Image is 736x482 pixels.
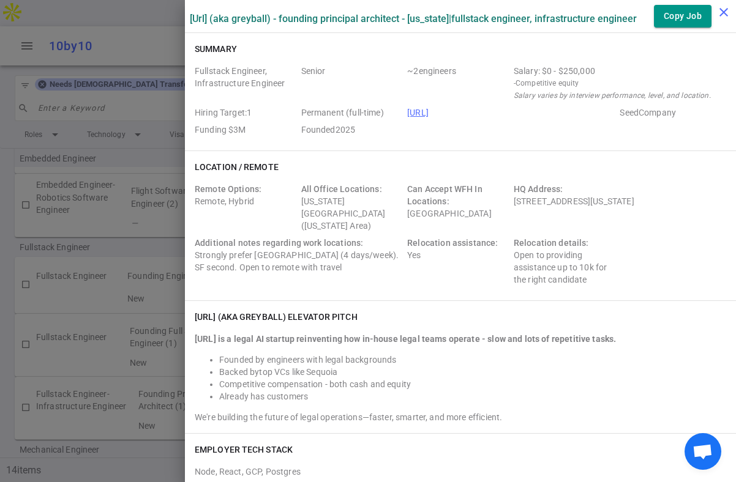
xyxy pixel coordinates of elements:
span: Employer Stage e.g. Series A [620,106,721,119]
div: Yes [407,237,509,286]
span: Already has customers [219,391,308,401]
span: Level [301,65,403,102]
span: Competitive compensation - both cash and equity [219,379,411,389]
span: All Office Locations: [301,184,382,194]
small: - Competitive equity [514,77,721,89]
h6: EMPLOYER TECH STACK [195,443,293,456]
div: [GEOGRAPHIC_DATA] [407,183,509,232]
div: Remote, Hybrid [195,183,296,232]
h6: [URL] (aka Greyball) elevator pitch [195,311,358,323]
i: Salary varies by interview performance, level, and location. [514,91,711,100]
span: Hiring Target [195,106,296,119]
div: Salary Range [514,65,721,77]
strong: [URL] is a legal AI startup reinventing how in-house legal teams operate - slow and lots of repet... [195,334,616,344]
span: Job Type [301,106,403,119]
span: Roles [195,65,296,102]
span: Relocation details: [514,238,589,248]
span: HQ Address: [514,184,563,194]
span: Team Count [407,65,509,102]
i: close [716,5,731,20]
span: Relocation assistance: [407,238,498,248]
div: [STREET_ADDRESS][US_STATE] [514,183,721,232]
span: Employer Founded [301,124,403,136]
a: [URL] [407,108,429,117]
label: [URL] (aka Greyball) - Founding Principal Architect - [US_STATE] | Fullstack Engineer, Infrastruc... [190,13,637,24]
h6: Summary [195,43,237,55]
li: top VCs like Sequoia [219,366,726,378]
span: Remote Options: [195,184,261,194]
span: Node, React, GCP, Postgres [195,467,301,476]
span: Can Accept WFH In Locations: [407,184,483,206]
button: Copy Job [654,5,712,28]
span: Backed by [219,367,259,377]
div: We're building the future of legal operations—faster, smarter, and more efficient. [195,411,726,423]
span: Additional notes regarding work locations: [195,238,363,248]
div: Open to providing assistance up to 10k for the right candidate [514,237,615,286]
div: Strongly prefer [GEOGRAPHIC_DATA] (4 days/week). SF second. Open to remote with travel [195,237,402,286]
span: Company URL [407,106,615,119]
div: Open chat [685,433,721,470]
h6: Location / Remote [195,161,279,173]
span: Employer Founding [195,124,296,136]
div: [US_STATE][GEOGRAPHIC_DATA] ([US_STATE] Area) [301,183,403,232]
li: Founded by engineers with legal backgrounds [219,354,726,366]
